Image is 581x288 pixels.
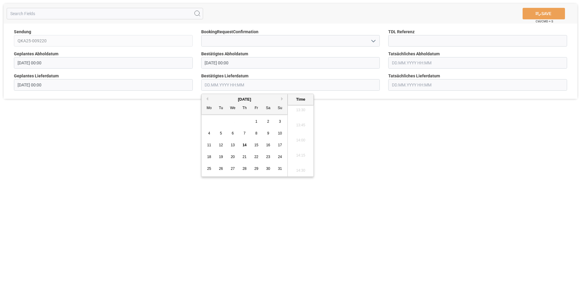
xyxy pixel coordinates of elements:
div: Sa [264,105,272,112]
div: Su [276,105,284,112]
span: 28 [242,167,246,171]
div: Choose Saturday, August 23rd, 2025 [264,153,272,161]
div: Choose Friday, August 1st, 2025 [253,118,260,125]
div: Choose Friday, August 22nd, 2025 [253,153,260,161]
div: Choose Tuesday, August 5th, 2025 [217,130,225,137]
input: Search Fields [7,8,203,19]
div: Choose Saturday, August 9th, 2025 [264,130,272,137]
span: 3 [279,119,281,124]
span: 15 [254,143,258,147]
span: 12 [219,143,223,147]
div: Choose Sunday, August 24th, 2025 [276,153,284,161]
div: Choose Thursday, August 21st, 2025 [241,153,248,161]
span: Tatsächliches Lieferdatum [388,73,440,79]
span: 1 [255,119,258,124]
div: Mo [205,105,213,112]
div: Choose Thursday, August 28th, 2025 [241,165,248,173]
button: open menu [369,36,378,46]
div: We [229,105,237,112]
span: 7 [244,131,246,135]
div: Choose Sunday, August 17th, 2025 [276,141,284,149]
div: Choose Saturday, August 30th, 2025 [264,165,272,173]
input: DD.MM.YYYY HH:MM [14,79,193,91]
span: 27 [231,167,235,171]
span: Ctrl/CMD + S [536,19,553,24]
div: Choose Thursday, August 7th, 2025 [241,130,248,137]
span: 25 [207,167,211,171]
span: Bestätigtes Lieferdatum [201,73,248,79]
span: Geplantes Abholdatum [14,51,58,57]
div: Th [241,105,248,112]
span: 20 [231,155,235,159]
span: 26 [219,167,223,171]
div: Choose Friday, August 8th, 2025 [253,130,260,137]
input: DD.MM.YYYY HH:MM [14,57,193,69]
div: Choose Wednesday, August 6th, 2025 [229,130,237,137]
div: Choose Monday, August 11th, 2025 [205,141,213,149]
span: 9 [267,131,269,135]
span: Bestätigtes Abholdatum [201,51,248,57]
div: Choose Monday, August 18th, 2025 [205,153,213,161]
span: Tatsächliches Abholdatum [388,51,440,57]
input: DD.MM.YYYY HH:MM [388,57,567,69]
span: 17 [278,143,282,147]
input: DD.MM.YYYY HH:MM [388,79,567,91]
div: Choose Tuesday, August 26th, 2025 [217,165,225,173]
div: Choose Wednesday, August 20th, 2025 [229,153,237,161]
span: 10 [278,131,282,135]
div: Choose Thursday, August 14th, 2025 [241,141,248,149]
button: SAVE [523,8,565,19]
div: [DATE] [202,96,287,102]
button: Next Month [281,97,285,101]
div: Choose Wednesday, August 27th, 2025 [229,165,237,173]
span: 5 [220,131,222,135]
div: Choose Saturday, August 2nd, 2025 [264,118,272,125]
span: 30 [266,167,270,171]
div: Choose Saturday, August 16th, 2025 [264,141,272,149]
div: Tu [217,105,225,112]
span: 19 [219,155,223,159]
span: TDL Referenz [388,29,415,35]
div: Choose Friday, August 15th, 2025 [253,141,260,149]
span: 16 [266,143,270,147]
span: BookingRequestConfirmation [201,29,258,35]
span: 11 [207,143,211,147]
span: Geplantes Lieferdatum [14,73,59,79]
span: 24 [278,155,282,159]
div: Choose Friday, August 29th, 2025 [253,165,260,173]
span: 6 [232,131,234,135]
span: 31 [278,167,282,171]
div: Choose Tuesday, August 12th, 2025 [217,141,225,149]
span: 23 [266,155,270,159]
div: Choose Wednesday, August 13th, 2025 [229,141,237,149]
span: 8 [255,131,258,135]
div: Time [289,96,312,102]
span: Sendung [14,29,31,35]
input: DD.MM.YYYY HH:MM [201,57,380,69]
span: 14 [242,143,246,147]
span: 22 [254,155,258,159]
div: Choose Monday, August 4th, 2025 [205,130,213,137]
div: month 2025-08 [203,116,286,175]
div: Choose Sunday, August 3rd, 2025 [276,118,284,125]
div: Fr [253,105,260,112]
span: 2 [267,119,269,124]
span: 29 [254,167,258,171]
span: 18 [207,155,211,159]
input: DD.MM.YYYY HH:MM [201,79,380,91]
div: Choose Sunday, August 31st, 2025 [276,165,284,173]
div: Choose Sunday, August 10th, 2025 [276,130,284,137]
div: Choose Tuesday, August 19th, 2025 [217,153,225,161]
span: 21 [242,155,246,159]
div: Choose Monday, August 25th, 2025 [205,165,213,173]
span: 4 [208,131,210,135]
span: 13 [231,143,235,147]
button: Previous Month [205,97,208,101]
